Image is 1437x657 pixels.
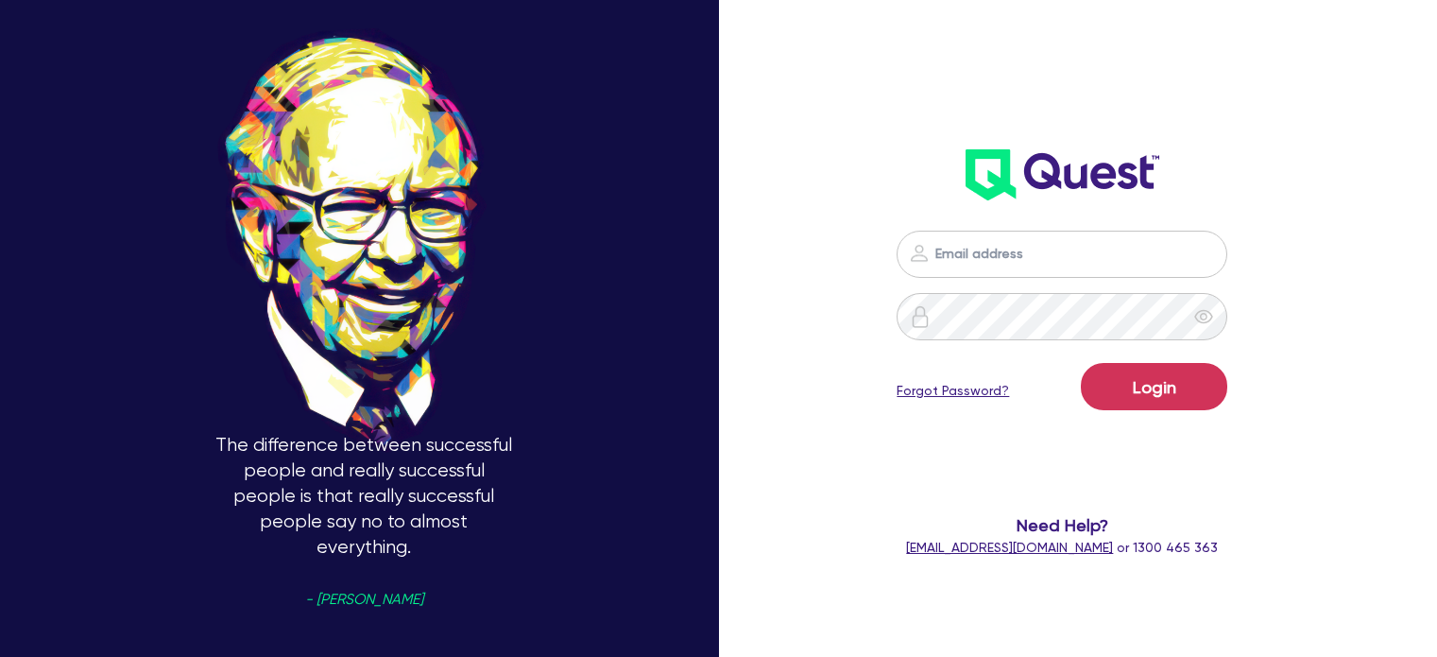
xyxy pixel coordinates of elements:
span: eye [1194,307,1213,326]
span: Need Help? [876,512,1248,538]
a: [EMAIL_ADDRESS][DOMAIN_NAME] [906,540,1113,555]
button: Login [1081,363,1227,410]
span: or 1300 465 363 [906,540,1218,555]
a: Forgot Password? [897,381,1009,401]
img: icon-password [909,305,932,328]
input: Email address [897,231,1227,278]
img: wH2k97JdezQIQAAAABJRU5ErkJggg== [966,149,1159,200]
span: - [PERSON_NAME] [305,593,423,607]
img: icon-password [908,242,931,265]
